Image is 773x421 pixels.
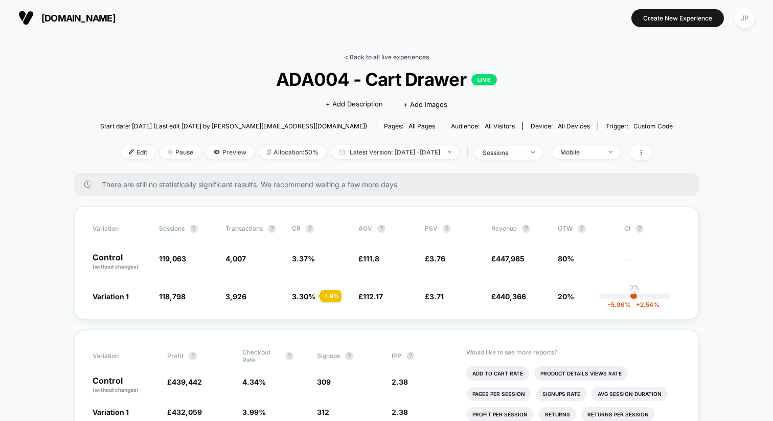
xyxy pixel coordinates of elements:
span: 2.54 % [631,301,660,308]
p: 0% [629,283,640,291]
span: 4,007 [225,254,246,263]
span: £ [167,408,202,416]
button: ? [190,225,198,233]
p: Control [93,376,157,394]
p: LIVE [471,74,497,85]
span: 3.99 % [242,408,266,416]
span: CR [292,225,301,232]
span: Start date: [DATE] (Last edit [DATE] by [PERSON_NAME][EMAIL_ADDRESS][DOMAIN_NAME]) [100,122,367,130]
button: ? [285,352,293,360]
div: - 1.8 % [320,290,342,302]
span: Preview [206,145,254,159]
span: 447,985 [496,254,525,263]
span: Latest Version: [DATE] - [DATE] [331,145,459,159]
span: All Visitors [485,122,515,130]
span: 20% [558,292,574,301]
span: + Add Description [326,99,383,109]
div: Mobile [560,148,601,156]
span: (without changes) [93,263,139,270]
button: ? [345,352,353,360]
button: ? [306,225,314,233]
span: 439,442 [172,378,202,386]
div: Trigger: [606,122,673,130]
span: Custom Code [633,122,673,130]
span: 3,926 [225,292,246,301]
span: (without changes) [93,387,139,393]
span: Variation 1 [93,292,129,301]
span: --- [624,256,680,271]
img: end [448,151,451,153]
span: Variation [93,225,149,233]
span: 432,059 [172,408,202,416]
span: [DOMAIN_NAME] [41,13,116,24]
span: £ [425,254,445,263]
img: end [168,149,173,154]
span: Revenue [491,225,517,232]
span: | [464,145,475,160]
span: Device: [522,122,598,130]
span: £ [425,292,444,301]
span: £ [167,378,202,386]
span: Sessions [159,225,185,232]
p: Would like to see more reports? [466,348,680,356]
span: £ [491,292,526,301]
div: Pages: [384,122,435,130]
span: 2.38 [392,378,408,386]
p: | [633,291,635,299]
span: 112.17 [363,292,383,301]
img: Visually logo [18,10,34,26]
span: Variation 1 [93,408,129,416]
span: 3.37 % [292,254,315,263]
li: Signups Rate [536,387,586,401]
p: Control [93,253,149,271]
span: 3.76 [429,254,445,263]
button: JP [732,8,758,29]
img: end [531,151,535,153]
li: Avg Session Duration [592,387,668,401]
span: 119,063 [159,254,186,263]
img: calendar [339,149,345,154]
div: JP [735,8,755,28]
button: ? [377,225,385,233]
li: Product Details Views Rate [534,366,628,381]
span: Signups [317,352,340,360]
li: Pages Per Session [466,387,531,401]
img: end [609,151,612,153]
span: Edit [121,145,155,159]
span: all devices [558,122,590,130]
span: ADA004 - Cart Drawer [129,69,644,90]
span: £ [491,254,525,263]
span: 4.34 % [242,378,266,386]
button: ? [406,352,415,360]
span: 111.8 [363,254,379,263]
span: 80% [558,254,574,263]
span: OTW [558,225,614,233]
span: Allocation: 50% [259,145,326,159]
span: 3.30 % [292,292,315,301]
span: Checkout Rate [242,348,280,364]
button: ? [578,225,586,233]
span: Transactions [225,225,263,232]
span: Variation [93,348,149,364]
span: 2.38 [392,408,408,416]
img: rebalance [267,149,271,155]
button: ? [268,225,276,233]
span: £ [358,254,379,263]
span: 309 [317,378,331,386]
span: Profit [167,352,184,360]
span: 312 [317,408,329,416]
img: edit [129,149,134,154]
button: ? [443,225,451,233]
span: 440,366 [496,292,526,301]
button: ? [522,225,530,233]
div: sessions [483,149,524,157]
button: [DOMAIN_NAME] [15,10,119,26]
button: ? [635,225,644,233]
span: 3.71 [429,292,444,301]
span: CI [624,225,680,233]
span: There are still no statistically significant results. We recommend waiting a few more days [102,180,678,189]
span: -5.96 % [608,301,631,308]
span: + [636,301,640,308]
button: ? [189,352,197,360]
span: Pause [160,145,201,159]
